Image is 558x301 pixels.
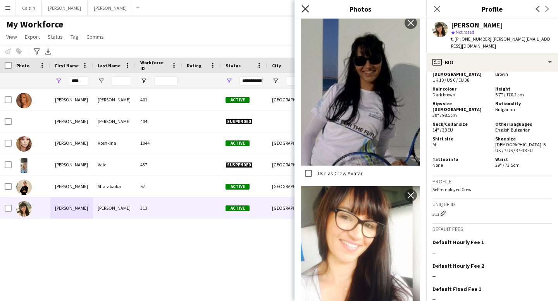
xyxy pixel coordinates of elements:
[43,47,53,56] app-action-btn: Export XLSX
[495,71,508,77] span: Brown
[426,4,558,14] h3: Profile
[136,154,182,175] div: 437
[316,170,363,177] label: Use as Crew Avatar
[432,201,552,208] h3: Unique ID
[294,4,426,14] h3: Photos
[16,0,42,15] button: Caitlin
[93,132,136,154] div: Koshkina
[98,63,121,68] span: Last Name
[16,93,32,108] img: Hanna Babkova
[93,89,136,110] div: [PERSON_NAME]
[495,106,515,112] span: Bulgarian
[226,205,250,211] span: Active
[495,92,524,97] span: 5'7" / 170.2 cm
[451,36,550,49] span: | [PERSON_NAME][EMAIL_ADDRESS][DOMAIN_NAME]
[267,197,314,219] div: [GEOGRAPHIC_DATA]
[226,97,250,103] span: Active
[45,32,66,42] a: Status
[25,33,40,40] span: Export
[432,286,481,292] h3: Default Fixed Fee 1
[67,32,82,42] a: Tag
[272,63,281,68] span: City
[432,262,484,269] h3: Default Hourly Fee 2
[495,86,552,92] h5: Height
[42,0,88,15] button: [PERSON_NAME]
[50,111,93,132] div: [PERSON_NAME]
[495,156,552,162] h5: Waist
[6,19,63,30] span: My Workforce
[88,0,133,15] button: [PERSON_NAME]
[187,63,201,68] span: Rating
[226,184,250,190] span: Active
[432,239,484,246] h3: Default Hourly Fee 1
[55,63,79,68] span: First Name
[267,176,314,197] div: [GEOGRAPHIC_DATA]
[154,76,177,86] input: Workforce ID Filter Input
[495,101,552,106] h5: Nationality
[112,76,131,86] input: Last Name Filter Input
[32,47,41,56] app-action-btn: Advanced filters
[432,121,489,127] h5: Neck/Collar size
[426,53,558,72] div: Bio
[48,33,63,40] span: Status
[16,180,32,195] img: Hanna Sharabaika
[140,77,147,84] button: Open Filter Menu
[3,32,20,42] a: View
[432,136,489,142] h5: Shirt size
[136,176,182,197] div: 52
[432,127,453,133] span: 14" / 38 EU
[432,249,552,256] div: --
[495,127,511,133] span: English ,
[6,33,17,40] span: View
[495,121,552,127] h5: Other languages
[16,136,32,152] img: Anna Koshkina
[71,33,79,40] span: Tag
[432,178,552,185] h3: Profile
[267,132,314,154] div: [GEOGRAPHIC_DATA]
[50,89,93,110] div: [PERSON_NAME]
[83,32,107,42] a: Comms
[16,63,29,68] span: Photo
[432,92,455,97] span: Dark brown
[456,29,474,35] span: Not rated
[495,162,520,168] span: 29" / 73.5cm
[22,32,43,42] a: Export
[451,36,491,42] span: t. [PHONE_NUMBER]
[16,201,32,217] img: Anna Murphy
[93,176,136,197] div: Sharabaika
[226,140,250,146] span: Active
[286,76,309,86] input: City Filter Input
[226,63,241,68] span: Status
[511,127,530,133] span: Bulgarian
[301,14,420,166] img: Crew photo 659302
[432,142,436,147] span: M
[432,209,552,217] div: 313
[432,77,469,83] span: UK 10 / US 6 / EU 38
[495,142,546,153] span: [DEMOGRAPHIC_DATA]: 5 UK / 7 US / 37-38 EU
[93,154,136,175] div: Vale
[136,132,182,154] div: 1044
[55,77,62,84] button: Open Filter Menu
[136,111,182,132] div: 404
[451,22,503,29] div: [PERSON_NAME]
[267,89,314,110] div: [GEOGRAPHIC_DATA]
[226,77,232,84] button: Open Filter Menu
[140,60,168,71] span: Workforce ID
[50,176,93,197] div: [PERSON_NAME]
[432,272,552,279] div: --
[93,197,136,219] div: [PERSON_NAME]
[69,76,88,86] input: First Name Filter Input
[50,132,93,154] div: [PERSON_NAME]
[50,197,93,219] div: [PERSON_NAME]
[432,112,457,118] span: 39" / 98.5cm
[136,197,182,219] div: 313
[98,77,105,84] button: Open Filter Menu
[226,119,253,125] span: Suspended
[495,136,552,142] h5: Shoe size
[16,158,32,173] img: Hannah Vale
[432,86,489,92] h5: Hair colour
[226,162,253,168] span: Suspended
[432,186,552,192] p: Self-employed Crew
[432,156,489,162] h5: Tattoo info
[432,101,489,112] h5: Hips size [DEMOGRAPHIC_DATA]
